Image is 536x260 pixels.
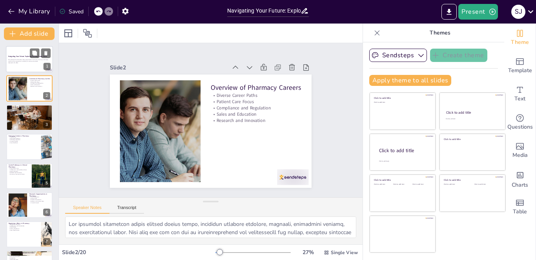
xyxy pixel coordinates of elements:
span: Text [514,95,525,103]
span: Single View [331,249,358,256]
div: 2 [6,75,53,101]
span: Template [508,66,532,75]
span: Position [83,29,92,38]
p: Innovation Impact [29,202,50,204]
p: Diverse Career Paths [213,93,304,108]
div: 6 [43,209,50,216]
p: Opportunities in Pharmaceutical Sales [9,251,50,254]
input: Insert title [227,5,301,16]
p: Technology Integration [9,111,50,113]
div: Click to add title [374,96,430,100]
span: Charts [512,181,528,189]
div: Click to add text [374,102,430,104]
div: Saved [59,8,84,15]
div: Change the overall theme [504,24,536,52]
p: This presentation will explore career opportunities in pharmacy, focusing on emerging trends and ... [8,59,51,62]
div: Get real-time input from your audience [504,108,536,136]
div: 2 [43,92,50,99]
p: Growing Demand [9,171,29,172]
button: Create theme [430,49,487,62]
p: Compliance Assurance [9,224,39,225]
p: Patient Care Focus [29,81,50,82]
button: Sendsteps [369,49,427,62]
div: Click to add text [374,184,392,185]
p: Clinical Trials [29,198,50,199]
div: Click to add text [444,184,469,185]
p: Career Pathways in Clinical Pharmacy [9,164,29,168]
p: Scientific Contributions [29,199,50,201]
div: 6 [6,192,53,218]
p: Technology Integration [9,139,39,141]
div: 5 [6,163,53,189]
button: Add slide [4,27,55,40]
div: S J [511,5,525,19]
p: Research and Innovation [210,117,301,133]
div: Click to add title [444,178,500,182]
p: Product Knowledge [9,255,50,256]
div: Click to add title [374,178,430,182]
p: Lifelong Learning [9,107,50,109]
p: Research and Innovation [29,85,50,87]
p: Adaptability [9,109,50,110]
div: 7 [6,221,53,247]
p: Overview of Pharmacy Careers [29,77,50,80]
div: Click to add title [379,147,429,154]
p: Adaptability [9,257,50,259]
div: 4 [43,151,50,158]
p: Compliance and Regulation [29,82,50,84]
div: Add a table [504,193,536,221]
p: Emerging Trends in Pharmacy [9,135,39,137]
span: Questions [507,123,533,131]
button: Present [458,4,498,20]
p: Overview of Pharmacy Careers [213,83,304,102]
p: Compliance and Regulation [211,105,303,120]
button: Speaker Notes [65,205,109,214]
div: 4 [6,134,53,160]
div: Click to add title [444,137,500,140]
div: Add images, graphics, shapes or video [504,136,536,165]
p: Diverse Career Paths [29,80,50,81]
p: Personalized Medicine [9,138,39,139]
p: Drug Development [29,196,50,198]
span: Media [512,151,528,160]
button: Delete Slide [41,48,51,58]
div: Layout [62,27,75,40]
button: Duplicate Slide [30,48,39,58]
strong: Navigating Your Future: Exploring Evolving Career Paths [8,55,47,57]
div: 1 [6,46,53,73]
p: Collaboration with Healthcare Teams [9,169,29,171]
button: Apply theme to all slides [369,75,451,86]
div: Slide 2 [116,53,233,73]
p: Education and Counseling [9,172,29,173]
p: Enhanced Employability [9,110,50,111]
p: Sales and Education [29,84,50,85]
p: Research Opportunities in Pharmacy [29,193,50,197]
p: Monitoring Treatment Outcomes [9,173,29,175]
p: Communication Skills [9,256,50,257]
div: Click to add body [379,160,428,162]
p: Sales and Education [211,111,302,127]
p: Patient Safety [9,227,39,228]
p: Telepharmacy [9,136,39,138]
p: Importance of Upskilling [9,106,50,108]
div: 27 % [299,249,317,256]
div: Click to add text [393,184,411,185]
div: Add charts and graphs [504,165,536,193]
p: Evolving Regulations [9,228,39,230]
button: Transcript [109,205,144,214]
div: 7 [43,238,50,245]
p: Career Opportunities [9,229,39,231]
p: Relationship Building [9,253,50,255]
div: 1 [44,63,51,70]
div: 3 [43,121,50,128]
div: Click to add text [412,184,430,185]
div: Add text boxes [504,80,536,108]
div: Click to add text [474,184,499,185]
p: Professional Development [9,113,50,115]
div: 5 [43,180,50,187]
p: Themes [383,24,496,42]
p: Competitive Edge [9,141,39,142]
p: Generated with [URL] [8,62,51,64]
p: Direct Patient Care [9,167,29,169]
div: Add ready made slides [504,52,536,80]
